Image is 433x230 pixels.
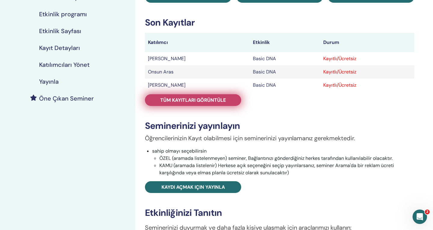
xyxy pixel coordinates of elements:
[39,11,87,18] h4: Etkinlik programı
[413,210,427,224] iframe: Intercom live chat
[39,44,80,51] h4: Kayıt Detayları
[145,120,414,131] h3: Seminerinizi yayınlayın
[39,27,81,35] h4: Etkinlik Sayfası
[250,79,320,92] td: Basic DNA
[323,55,411,62] div: Kayıtlı/Ücretsiz
[145,33,250,52] th: Katılımcı
[39,95,94,102] h4: Öne Çıkan Seminer
[145,52,250,65] td: [PERSON_NAME]
[320,33,414,52] th: Durum
[145,207,414,218] h3: Etkinliğinizi Tanıtın
[145,65,250,79] td: Onsun Aras
[323,82,411,89] div: Kayıtlı/Ücretsiz
[159,155,414,162] li: ÖZEL (aramada listelenmeyen) seminer, Bağlantınızı gönderdiğiniz herkes tarafından kullanılabilir...
[250,65,320,79] td: Basic DNA
[39,78,59,85] h4: Yayınla
[161,184,225,190] span: Kaydı açmak için yayınla
[160,97,226,103] span: Tüm kayıtları görüntüle
[145,181,241,193] a: Kaydı açmak için yayınla
[145,17,414,28] h3: Son Kayıtlar
[159,162,414,176] li: KAMU (aramada listelenir) Herkese açık seçeneğini seçip yayınlarsanız, seminer Arama'da bir rekla...
[250,52,320,65] td: Basic DNA
[425,210,430,214] span: 2
[145,134,414,143] p: Öğrencilerinizin Kayıt olabilmesi için seminerinizi yayınlamanız gerekmektedir.
[145,79,250,92] td: [PERSON_NAME]
[250,33,320,52] th: Etkinlik
[145,94,241,106] a: Tüm kayıtları görüntüle
[323,68,411,76] div: Kayıtlı/Ücretsiz
[39,61,90,68] h4: Katılımcıları Yönet
[152,148,414,176] li: sahip olmayı seçebilirsin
